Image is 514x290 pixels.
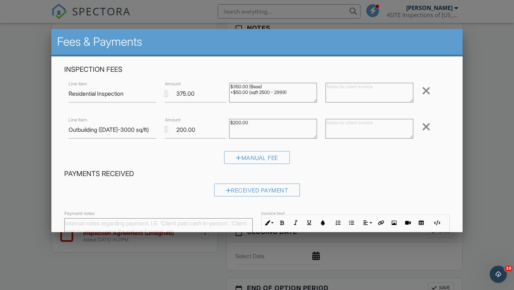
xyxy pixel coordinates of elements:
[64,210,95,217] label: Payment notes
[165,116,181,123] label: Amount
[214,189,300,196] a: Received Payment
[262,232,275,245] button: Clear Formatting
[214,184,300,196] div: Received Payment
[331,216,345,230] button: Ordered List
[374,216,387,230] button: Insert Link (⌘K)
[229,83,317,102] textarea: $350.00 (Base) +$50.00 (sqft 2500 - 2999)
[302,216,316,230] button: Underline (⌘U)
[504,266,513,271] span: 10
[224,151,290,164] div: Manual Fee
[387,216,401,230] button: Insert Image (⌘P)
[261,210,285,217] label: Invoice text
[64,169,450,179] h4: Payments Received
[64,65,450,74] h4: Inspection Fees
[163,88,169,100] div: $
[289,216,302,230] button: Italic (⌘I)
[163,124,169,136] div: $
[360,216,374,230] button: Align
[57,35,457,49] h2: Fees & Payments
[414,216,428,230] button: Insert Table
[345,216,358,230] button: Unordered List
[224,156,290,163] a: Manual Fee
[69,81,87,87] label: Line Item
[69,116,87,123] label: Line Item
[275,216,289,230] button: Bold (⌘B)
[430,216,443,230] button: Code View
[401,216,414,230] button: Insert Video
[490,266,507,283] iframe: Intercom live chat
[229,119,317,139] textarea: $200.00
[316,216,329,230] button: Colors
[165,81,181,87] label: Amount
[262,216,275,230] button: Inline Style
